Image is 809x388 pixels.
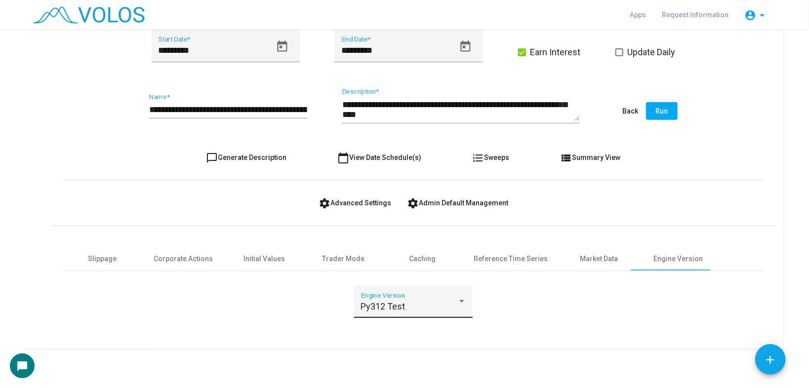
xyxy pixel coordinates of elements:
mat-icon: settings [407,197,419,209]
div: Trader Mode [322,254,364,264]
a: Request Information [654,6,736,24]
a: Apps [622,6,654,24]
span: Back [622,107,638,115]
mat-icon: view_list [561,152,572,164]
span: Apps [630,11,646,19]
span: Request Information [662,11,728,19]
mat-icon: chat_bubble_outline [206,152,218,164]
button: Admin Default Management [399,194,516,212]
mat-icon: format_list_numbered [473,152,485,164]
div: Corporate Actions [154,254,213,264]
div: Initial Values [243,254,285,264]
div: Engine Version [653,254,703,264]
mat-icon: arrow_drop_down [756,9,768,21]
button: Generate Description [199,149,295,166]
button: Add icon [755,344,786,375]
button: Back [614,102,646,120]
span: Run [656,107,668,115]
mat-icon: settings [319,197,330,209]
mat-icon: chat_bubble [16,360,28,372]
button: Run [646,102,678,120]
span: Advanced Settings [319,199,391,207]
span: Generate Description [206,154,287,161]
span: Sweeps [473,154,510,161]
mat-icon: add [764,353,777,366]
span: Summary View [561,154,621,161]
button: Summary View [553,149,629,166]
mat-icon: calendar_today [338,152,350,164]
mat-icon: account_circle [744,9,756,21]
button: Sweeps [465,149,518,166]
button: Advanced Settings [311,194,399,212]
div: Slippage [88,254,117,264]
span: Earn Interest [530,46,580,58]
button: View Date Schedule(s) [330,149,430,166]
span: Admin Default Management [407,199,508,207]
span: View Date Schedule(s) [338,154,422,161]
button: Open calendar [454,36,477,58]
span: Update Daily [627,46,675,58]
div: Market Data [580,254,618,264]
span: Py312 Test [361,301,405,311]
div: Caching [409,254,436,264]
div: Reference Time Series [474,254,548,264]
button: Open calendar [271,36,293,58]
